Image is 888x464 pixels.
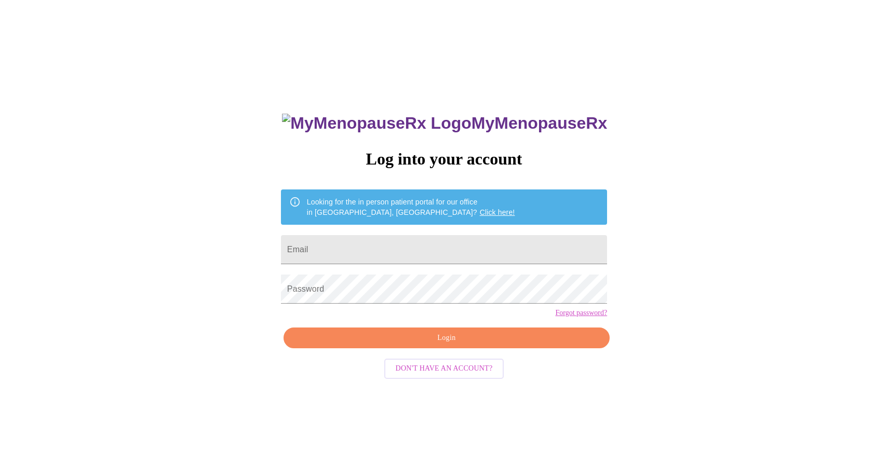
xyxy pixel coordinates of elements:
[384,359,504,379] button: Don't have an account?
[282,114,607,133] h3: MyMenopauseRx
[396,362,493,375] span: Don't have an account?
[284,327,610,349] button: Login
[555,309,607,317] a: Forgot password?
[480,208,515,216] a: Click here!
[307,193,515,222] div: Looking for the in person patient portal for our office in [GEOGRAPHIC_DATA], [GEOGRAPHIC_DATA]?
[281,149,607,169] h3: Log into your account
[382,363,507,372] a: Don't have an account?
[282,114,471,133] img: MyMenopauseRx Logo
[295,332,598,345] span: Login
